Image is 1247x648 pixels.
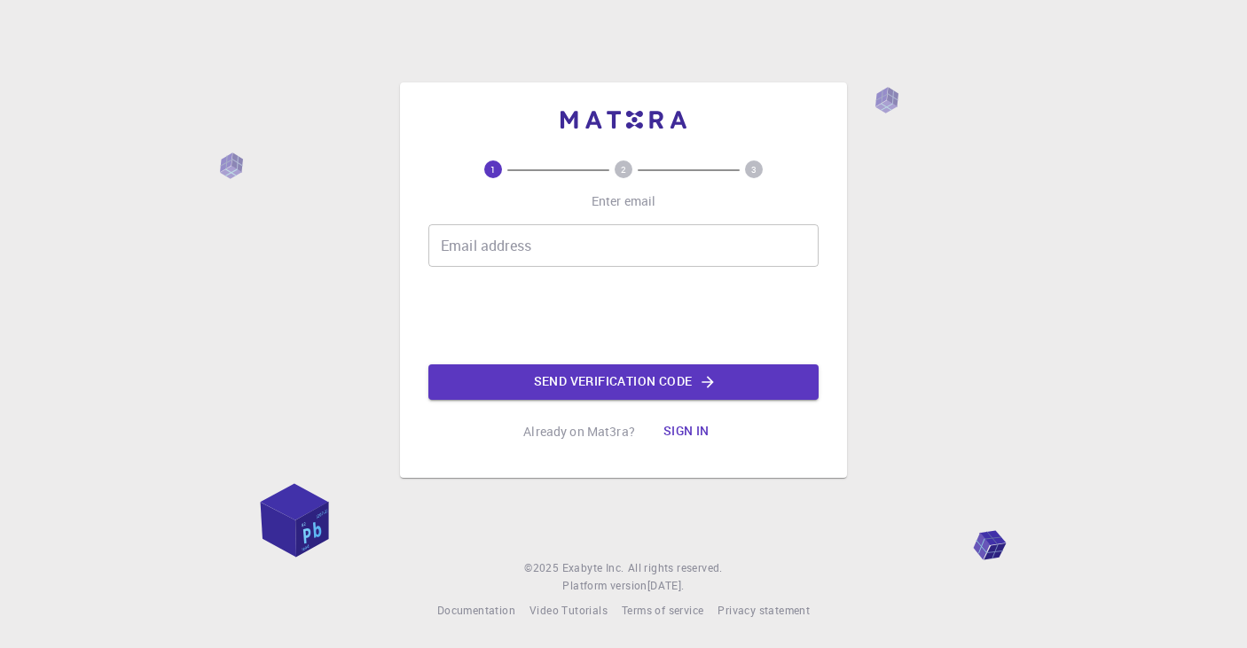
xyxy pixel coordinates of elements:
iframe: reCAPTCHA [489,281,758,350]
a: [DATE]. [647,577,685,595]
p: Enter email [592,192,656,210]
text: 3 [751,163,757,176]
a: Video Tutorials [529,602,608,620]
span: Exabyte Inc. [562,560,624,574]
p: Already on Mat3ra? [523,423,635,441]
a: Terms of service [622,602,703,620]
span: All rights reserved. [628,559,723,577]
span: Terms of service [622,603,703,617]
span: Documentation [437,603,515,617]
span: [DATE] . [647,578,685,592]
span: Platform version [562,577,647,595]
text: 2 [621,163,626,176]
span: © 2025 [524,559,561,577]
a: Exabyte Inc. [562,559,624,577]
a: Privacy statement [718,602,810,620]
button: Sign in [649,414,724,449]
a: Documentation [437,602,515,620]
button: Send verification code [428,364,819,400]
span: Video Tutorials [529,603,608,617]
span: Privacy statement [718,603,810,617]
text: 1 [490,163,496,176]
